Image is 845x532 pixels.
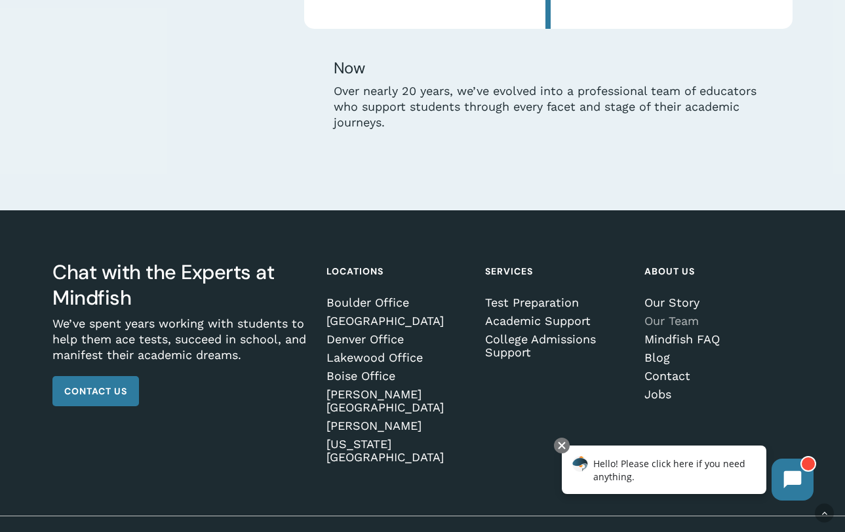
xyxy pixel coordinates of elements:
a: Boulder Office [326,296,471,309]
a: Our Team [644,314,789,328]
a: College Admissions Support [485,333,629,359]
span: Contact Us [64,385,127,398]
a: Boise Office [326,370,471,383]
h5: Now [334,58,764,79]
a: Mindfish FAQ [644,333,789,346]
a: Academic Support [485,314,629,328]
a: Test Preparation [485,296,629,309]
a: Denver Office [326,333,471,346]
a: Jobs [644,388,789,401]
h4: Services [485,259,629,283]
h4: About Us [644,259,789,283]
a: [US_STATE][GEOGRAPHIC_DATA] [326,438,471,464]
a: Our Story [644,296,789,309]
a: Lakewood Office [326,351,471,364]
a: [GEOGRAPHIC_DATA] [326,314,471,328]
a: Contact Us [52,376,139,406]
h4: Locations [326,259,471,283]
a: Blog [644,351,789,364]
a: [PERSON_NAME][GEOGRAPHIC_DATA] [326,388,471,414]
h3: Chat with the Experts at Mindfish [52,259,311,311]
p: We’ve spent years working with students to help them ace tests, succeed in school, and manifest t... [52,316,311,376]
p: Over nearly 20 years, we’ve evolved into a professional team of educators who support students th... [334,83,764,130]
a: [PERSON_NAME] [326,419,471,432]
a: Contact [644,370,789,383]
iframe: Chatbot [548,435,827,514]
